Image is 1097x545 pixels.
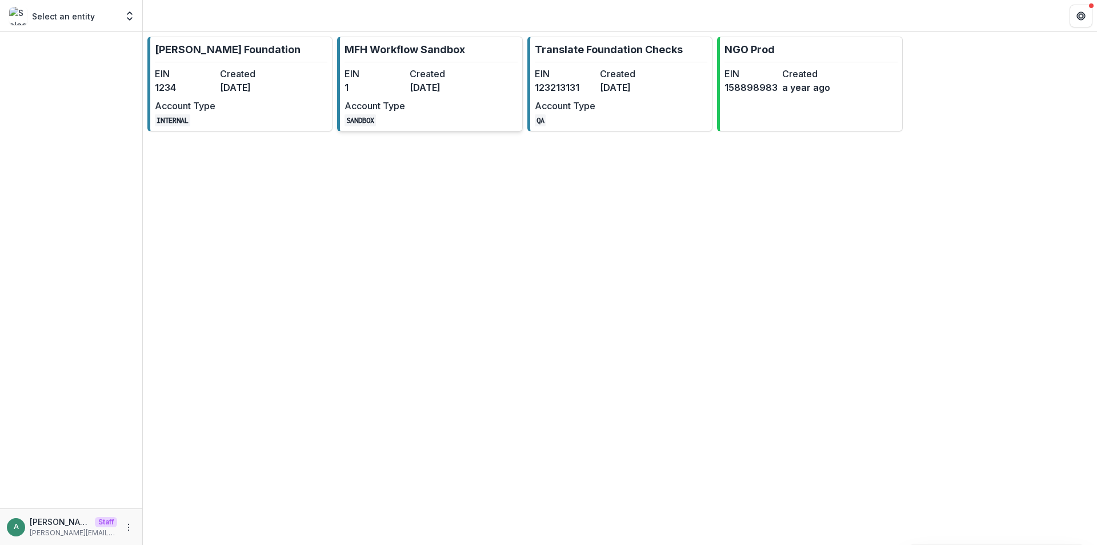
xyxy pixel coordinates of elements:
dt: Created [782,67,835,81]
dd: 123213131 [535,81,595,94]
a: [PERSON_NAME] FoundationEIN1234Created[DATE]Account TypeINTERNAL [147,37,333,132]
p: Translate Foundation Checks [535,42,683,57]
p: [PERSON_NAME][EMAIL_ADDRESS][DOMAIN_NAME] [30,516,90,528]
button: Get Help [1070,5,1092,27]
a: NGO ProdEIN158898983Createda year ago [717,37,902,132]
dd: [DATE] [600,81,660,94]
a: MFH Workflow SandboxEIN1Created[DATE]Account TypeSANDBOX [337,37,522,132]
code: INTERNAL [155,114,190,126]
dd: 1234 [155,81,215,94]
dt: Created [410,67,470,81]
p: Select an entity [32,10,95,22]
p: [PERSON_NAME] Foundation [155,42,301,57]
div: anveet@trytemelio.com [14,523,19,531]
dd: 158898983 [724,81,778,94]
dt: Account Type [535,99,595,113]
code: QA [535,114,546,126]
p: Staff [95,517,117,527]
a: Translate Foundation ChecksEIN123213131Created[DATE]Account TypeQA [527,37,712,132]
dt: EIN [535,67,595,81]
p: NGO Prod [724,42,775,57]
dt: Account Type [155,99,215,113]
p: MFH Workflow Sandbox [345,42,465,57]
dt: Created [600,67,660,81]
dd: [DATE] [220,81,281,94]
code: SANDBOX [345,114,376,126]
dt: Created [220,67,281,81]
dd: 1 [345,81,405,94]
dt: EIN [155,67,215,81]
dt: EIN [345,67,405,81]
dd: [DATE] [410,81,470,94]
button: More [122,520,135,534]
p: [PERSON_NAME][EMAIL_ADDRESS][DOMAIN_NAME] [30,528,117,538]
button: Open entity switcher [122,5,138,27]
dd: a year ago [782,81,835,94]
img: Select an entity [9,7,27,25]
dt: EIN [724,67,778,81]
dt: Account Type [345,99,405,113]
